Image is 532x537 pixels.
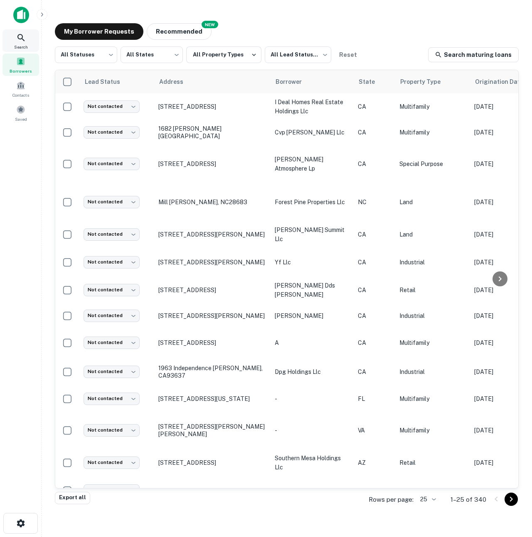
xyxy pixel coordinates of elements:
[358,367,391,376] p: CA
[2,29,39,52] a: Search
[15,116,27,122] span: Saved
[358,159,391,168] p: CA
[158,459,266,466] p: [STREET_ADDRESS]
[158,198,266,206] p: Mill [PERSON_NAME], NC28683
[399,367,466,376] p: Industrial
[358,258,391,267] p: CA
[158,259,266,266] p: [STREET_ADDRESS][PERSON_NAME]
[399,458,466,467] p: Retail
[154,70,271,93] th: Address
[13,7,29,23] img: capitalize-icon.png
[159,77,194,87] span: Address
[158,160,266,168] p: [STREET_ADDRESS]
[490,471,532,510] iframe: Chat Widget
[275,486,350,495] p: avalon southern llc
[186,46,261,63] button: All Property Types
[399,102,466,111] p: Multifamily
[399,286,466,295] p: Retail
[10,68,32,74] span: Borrowers
[275,394,350,403] p: -
[358,230,391,239] p: CA
[84,456,140,469] div: Not contacted
[400,77,451,87] span: Property Type
[2,54,39,76] a: Borrowers
[358,311,391,320] p: CA
[84,77,131,87] span: Lead Status
[369,495,414,505] p: Rows per page:
[84,284,140,296] div: Not contacted
[358,128,391,137] p: CA
[202,21,218,28] div: NEW
[158,395,266,403] p: [STREET_ADDRESS][US_STATE]
[79,70,154,93] th: Lead Status
[395,70,470,93] th: Property Type
[55,44,117,66] div: All Statuses
[84,126,140,138] div: Not contacted
[399,230,466,239] p: Land
[84,337,140,349] div: Not contacted
[275,225,350,244] p: [PERSON_NAME] summit llc
[275,155,350,173] p: [PERSON_NAME] atmosphere lp
[275,281,350,299] p: [PERSON_NAME] dds [PERSON_NAME]
[358,102,391,111] p: CA
[399,486,466,495] p: Retail
[276,77,313,87] span: Borrower
[358,198,391,207] p: NC
[399,426,466,435] p: Multifamily
[84,228,140,240] div: Not contacted
[399,338,466,347] p: Multifamily
[158,339,266,347] p: [STREET_ADDRESS]
[275,198,350,207] p: forest pine properties llc
[451,495,486,505] p: 1–25 of 340
[354,70,395,93] th: State
[2,78,39,100] a: Contacts
[2,102,39,124] a: Saved
[84,196,140,208] div: Not contacted
[265,44,331,66] div: All Lead Statuses
[275,454,350,472] p: southern mesa holdings llc
[271,70,354,93] th: Borrower
[158,364,266,379] p: 1963 Independence [PERSON_NAME], CA93637
[358,286,391,295] p: CA
[417,493,437,505] div: 25
[158,231,266,238] p: [STREET_ADDRESS][PERSON_NAME]
[121,44,183,66] div: All States
[275,426,350,435] p: -
[358,458,391,467] p: AZ
[84,366,140,378] div: Not contacted
[84,393,140,405] div: Not contacted
[275,258,350,267] p: yf llc
[358,338,391,347] p: CA
[158,286,266,294] p: [STREET_ADDRESS]
[158,103,266,110] p: [STREET_ADDRESS]
[158,487,266,494] p: [STREET_ADDRESS]
[335,46,361,63] button: Reset
[399,159,466,168] p: Special Purpose
[275,338,350,347] p: a
[275,311,350,320] p: [PERSON_NAME]
[158,125,266,140] p: 1682 [PERSON_NAME][GEOGRAPHIC_DATA]
[399,198,466,207] p: Land
[428,47,519,62] a: Search maturing loans
[158,423,266,438] p: [STREET_ADDRESS][PERSON_NAME][PERSON_NAME]
[84,100,140,112] div: Not contacted
[84,484,140,496] div: Not contacted
[399,394,466,403] p: Multifamily
[84,310,140,322] div: Not contacted
[55,492,90,504] button: Export all
[358,394,391,403] p: FL
[55,23,143,40] button: My Borrower Requests
[12,92,29,98] span: Contacts
[84,424,140,436] div: Not contacted
[275,367,350,376] p: dpg holdings llc
[358,426,391,435] p: VA
[84,256,140,268] div: Not contacted
[359,77,386,87] span: State
[84,158,140,170] div: Not contacted
[158,312,266,320] p: [STREET_ADDRESS][PERSON_NAME]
